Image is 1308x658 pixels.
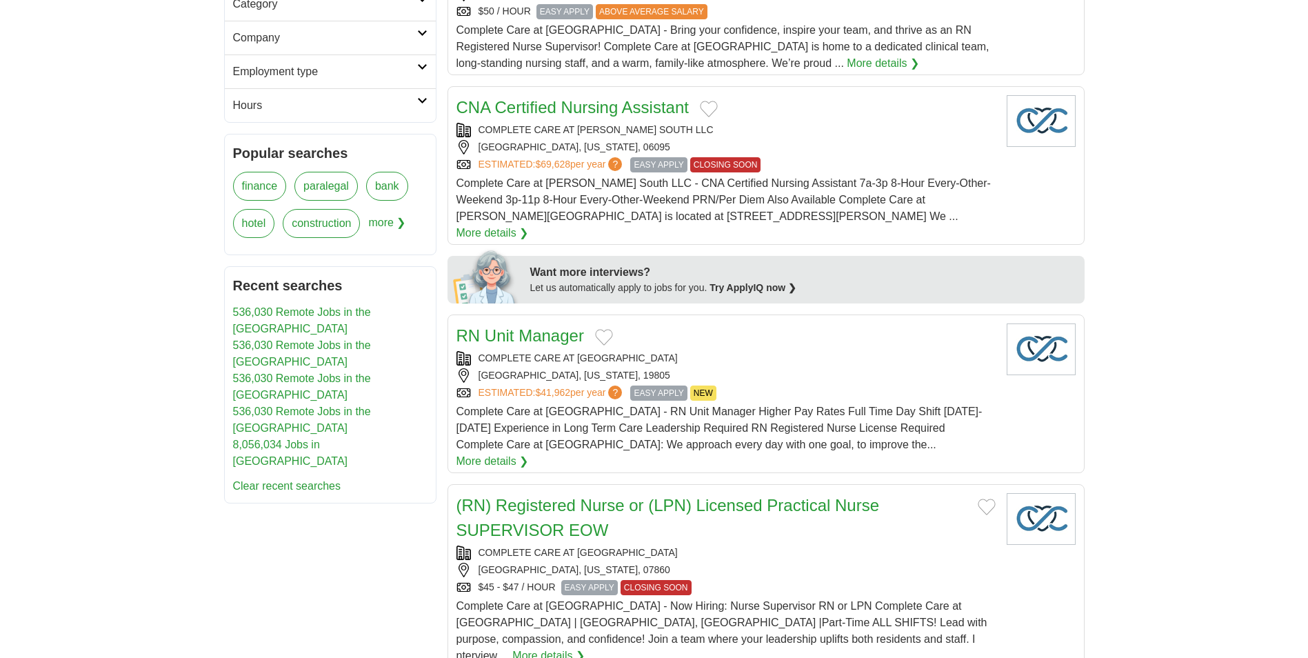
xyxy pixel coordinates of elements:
[608,386,622,399] span: ?
[233,339,371,368] a: 536,030 Remote Jobs in the [GEOGRAPHIC_DATA]
[456,368,996,383] div: [GEOGRAPHIC_DATA], [US_STATE], 19805
[595,329,613,346] button: Add to favorite jobs
[621,580,692,595] span: CLOSING SOON
[456,453,529,470] a: More details ❯
[294,172,358,201] a: paralegal
[233,372,371,401] a: 536,030 Remote Jobs in the [GEOGRAPHIC_DATA]
[690,386,716,401] span: NEW
[233,439,348,467] a: 8,056,034 Jobs in [GEOGRAPHIC_DATA]
[233,306,371,335] a: 536,030 Remote Jobs in the [GEOGRAPHIC_DATA]
[535,387,570,398] span: $41,962
[456,123,996,137] div: COMPLETE CARE AT [PERSON_NAME] SOUTH LLC
[1007,493,1076,545] img: Company logo
[1007,95,1076,147] img: Company logo
[453,248,520,303] img: apply-iq-scientist.png
[456,546,996,560] div: COMPLETE CARE AT [GEOGRAPHIC_DATA]
[225,21,436,54] a: Company
[233,406,371,434] a: 536,030 Remote Jobs in the [GEOGRAPHIC_DATA]
[530,264,1076,281] div: Want more interviews?
[978,499,996,515] button: Add to favorite jobs
[233,480,341,492] a: Clear recent searches
[479,157,625,172] a: ESTIMATED:$69,628per year?
[233,209,275,238] a: hotel
[233,30,417,46] h2: Company
[456,496,880,539] a: (RN) Registered Nurse or (LPN) Licensed Practical Nurse SUPERVISOR EOW
[456,406,983,450] span: Complete Care at [GEOGRAPHIC_DATA] - RN Unit Manager Higher Pay Rates Full Time Day Shift [DATE]-...
[710,282,796,293] a: Try ApplyIQ now ❯
[225,54,436,88] a: Employment type
[536,4,593,19] span: EASY APPLY
[630,386,687,401] span: EASY APPLY
[456,580,996,595] div: $45 - $47 / HOUR
[456,140,996,154] div: [GEOGRAPHIC_DATA], [US_STATE], 06095
[630,157,687,172] span: EASY APPLY
[456,563,996,577] div: [GEOGRAPHIC_DATA], [US_STATE], 07860
[456,98,689,117] a: CNA Certified Nursing Assistant
[530,281,1076,295] div: Let us automatically apply to jobs for you.
[233,172,287,201] a: finance
[1007,323,1076,375] img: Company logo
[233,97,417,114] h2: Hours
[479,386,625,401] a: ESTIMATED:$41,962per year?
[366,172,408,201] a: bank
[700,101,718,117] button: Add to favorite jobs
[535,159,570,170] span: $69,628
[233,63,417,80] h2: Employment type
[225,88,436,122] a: Hours
[233,275,427,296] h2: Recent searches
[456,225,529,241] a: More details ❯
[456,177,991,222] span: Complete Care at [PERSON_NAME] South LLC - CNA Certified Nursing Assistant 7a-3p 8-Hour Every-Oth...
[847,55,919,72] a: More details ❯
[456,351,996,366] div: COMPLETE CARE AT [GEOGRAPHIC_DATA]
[233,143,427,163] h2: Popular searches
[456,4,996,19] div: $50 / HOUR
[283,209,360,238] a: construction
[456,24,989,69] span: Complete Care at [GEOGRAPHIC_DATA] - Bring your confidence, inspire your team, and thrive as an R...
[608,157,622,171] span: ?
[690,157,761,172] span: CLOSING SOON
[596,4,707,19] span: ABOVE AVERAGE SALARY
[456,326,584,345] a: RN Unit Manager
[368,209,405,246] span: more ❯
[561,580,618,595] span: EASY APPLY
